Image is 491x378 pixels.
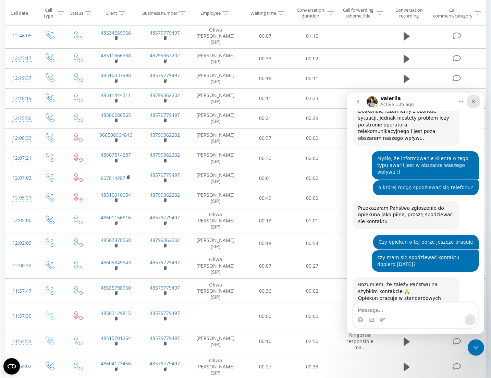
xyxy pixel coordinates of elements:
[150,335,180,341] a: 48579779497
[189,49,242,69] td: [PERSON_NAME] (SIP)
[101,29,131,36] a: 48534659966
[289,49,335,69] td: 00:02
[5,185,132,246] div: Valeriia says…
[250,10,276,16] div: Waiting time
[150,360,180,367] a: 48579779497
[189,108,242,128] td: [PERSON_NAME] (SIP)
[189,233,242,253] td: [PERSON_NAME] (SIP)
[101,214,131,221] a: 48601156816
[150,151,180,158] a: 48799362202
[101,112,131,118] a: 48506286565
[12,191,28,205] div: 12:05:21
[5,185,112,233] div: Rozumiem, że zależy Państwu na szybkim kontakcie 🙏Opiekun pracuje w standardowych godzinach, dlat...
[150,132,180,138] a: 48799362202
[200,10,221,16] div: Employee
[22,224,27,230] button: Gif picker
[150,52,180,59] a: 48799362202
[189,253,242,279] td: Oliwa [PERSON_NAME] (SIP)
[242,208,289,233] td: 00:13
[242,49,289,69] td: 00:33
[242,329,289,354] td: 00:10
[33,224,38,230] button: Upload attachment
[12,214,28,227] div: 12:05:00
[101,92,131,98] a: 48511444311
[289,208,335,233] td: 01:01
[289,329,335,354] td: 02:50
[468,339,484,356] iframe: Intercom live chat
[12,360,28,373] div: 11:54:02
[289,23,335,49] td: 01:10
[142,10,177,16] div: Business number
[189,168,242,188] td: [PERSON_NAME] (SIP)
[295,7,326,19] div: Conversation duration
[242,23,289,49] td: 00:07
[242,108,289,128] td: 00:21
[150,237,180,243] a: 48799362202
[242,188,289,208] td: 00:49
[101,52,131,59] a: 48511666388
[289,128,335,148] td: 00:00
[12,52,28,65] div: 12:23:17
[101,151,131,158] a: 48607814287
[41,7,56,19] div: Call type
[242,168,289,188] td: 00:01
[189,278,242,304] td: Oliwa [PERSON_NAME] (SIP)
[242,88,289,108] td: 00:11
[242,253,289,279] td: 00:07
[11,189,107,229] div: Rozumiem, że zależy Państwu na szybkim kontakcie 🙏 Opiekun pracuje w standardowych godzinach, dla...
[106,10,117,16] div: Client
[289,168,335,188] td: 00:00
[150,192,180,198] a: 48799362202
[12,72,28,85] div: 12:19:37
[346,307,373,326] span: Ringostat responsible ma...
[189,188,242,208] td: [PERSON_NAME] (SIP)
[3,358,20,375] button: Open CMP widget
[189,88,242,108] td: [PERSON_NAME] (SIP)
[12,309,28,323] div: 11:57:30
[189,208,242,233] td: Oliwa [PERSON_NAME] (SIP)
[12,284,28,298] div: 11:57:47
[289,108,335,128] td: 00:29
[99,132,132,138] a: 966508964846
[6,210,131,222] textarea: Message…
[242,128,289,148] td: 00:37
[12,112,28,125] div: 12:15:56
[391,7,428,19] div: Conversation recording
[289,253,335,279] td: 00:27
[101,335,131,341] a: 48515701264
[150,214,180,221] a: 48579779497
[12,92,28,105] div: 12:18:19
[150,112,180,118] a: 48579779497
[101,284,131,291] a: 48535798960
[433,7,473,19] div: Call comment/category
[101,310,131,316] a: 48503129815
[101,175,125,181] a: 607814287
[289,304,335,329] td: 00:00
[101,259,131,266] a: 48609849543
[12,151,28,165] div: 12:07:21
[189,329,242,354] td: [PERSON_NAME] (SIP)
[12,236,28,250] div: 12:02:09
[150,259,180,266] a: 48579779497
[101,360,131,367] a: 48604123456
[70,10,83,16] div: Status
[189,148,242,168] td: [PERSON_NAME] (SIP)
